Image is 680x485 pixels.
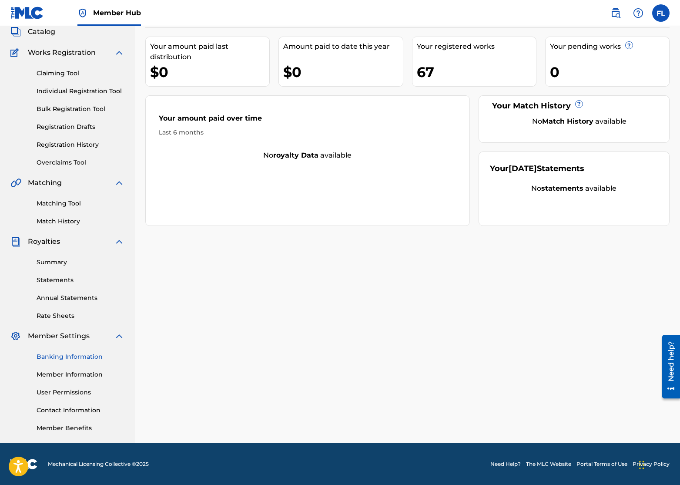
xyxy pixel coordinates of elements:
strong: statements [541,184,583,192]
span: Member Hub [93,8,141,18]
a: User Permissions [37,388,124,397]
a: Overclaims Tool [37,158,124,167]
div: Drag [639,452,644,478]
a: Member Benefits [37,424,124,433]
a: Claiming Tool [37,69,124,78]
span: Member Settings [28,331,90,341]
img: expand [114,236,124,247]
div: No available [146,150,469,161]
a: Summary [37,258,124,267]
div: Your pending works [550,41,669,52]
div: Your amount paid last distribution [150,41,269,62]
a: Public Search [607,4,624,22]
strong: royalty data [273,151,318,159]
img: help [633,8,643,18]
img: MLC Logo [10,7,44,19]
a: Rate Sheets [37,311,124,320]
img: Royalties [10,236,21,247]
div: No available [501,116,658,127]
img: Member Settings [10,331,21,341]
div: 0 [550,62,669,82]
div: No available [490,183,658,194]
div: User Menu [652,4,670,22]
span: ? [576,101,583,108]
span: ? [626,42,633,49]
img: Top Rightsholder [77,8,88,18]
img: expand [114,47,124,58]
span: Catalog [28,27,55,37]
a: Annual Statements [37,293,124,303]
a: Matching Tool [37,199,124,208]
div: $0 [283,62,402,82]
a: Registration History [37,140,124,149]
span: Matching [28,178,62,188]
div: 67 [417,62,536,82]
div: Amount paid to date this year [283,41,402,52]
div: Help [630,4,647,22]
div: Last 6 months [159,128,456,137]
iframe: Resource Center [656,332,680,402]
div: Your Match History [490,100,658,112]
a: Individual Registration Tool [37,87,124,96]
a: Need Help? [490,460,521,468]
a: CatalogCatalog [10,27,55,37]
img: Works Registration [10,47,22,58]
a: Registration Drafts [37,122,124,131]
img: Matching [10,178,21,188]
span: [DATE] [509,164,537,173]
div: Your registered works [417,41,536,52]
a: The MLC Website [526,460,571,468]
a: Contact Information [37,406,124,415]
span: Works Registration [28,47,96,58]
img: expand [114,178,124,188]
strong: Match History [542,117,593,125]
img: logo [10,459,37,469]
div: Your amount paid over time [159,113,456,128]
iframe: Chat Widget [636,443,680,485]
span: Mechanical Licensing Collective © 2025 [48,460,149,468]
a: Privacy Policy [633,460,670,468]
a: Portal Terms of Use [576,460,627,468]
div: Your Statements [490,163,584,175]
span: Royalties [28,236,60,247]
img: Catalog [10,27,21,37]
a: Member Information [37,370,124,379]
a: Banking Information [37,352,124,361]
a: Statements [37,276,124,285]
div: $0 [150,62,269,82]
a: Bulk Registration Tool [37,104,124,114]
img: search [610,8,621,18]
a: Match History [37,217,124,226]
img: expand [114,331,124,341]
